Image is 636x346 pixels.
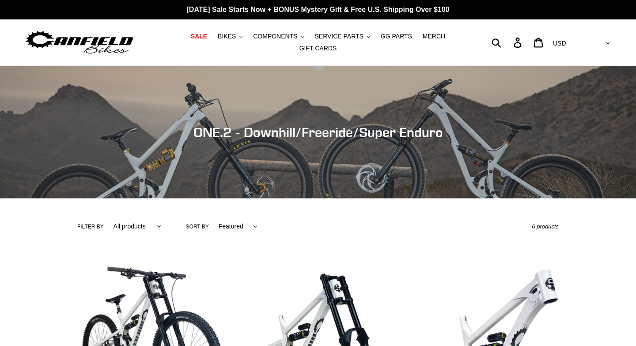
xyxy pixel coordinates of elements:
[423,33,445,40] span: MERCH
[186,223,209,231] label: Sort by
[314,33,363,40] span: SERVICE PARTS
[496,33,519,52] input: Search
[532,223,559,230] span: 6 products
[213,30,247,42] button: BIKES
[191,33,207,40] span: SALE
[295,42,341,54] a: GIFT CARDS
[186,30,212,42] a: SALE
[418,30,450,42] a: MERCH
[299,45,337,52] span: GIFT CARDS
[77,223,104,231] label: Filter by
[310,30,374,42] button: SERVICE PARTS
[193,124,443,140] span: ONE.2 - Downhill/Freeride/Super Enduro
[376,30,416,42] a: GG PARTS
[218,33,236,40] span: BIKES
[249,30,308,42] button: COMPONENTS
[253,33,297,40] span: COMPONENTS
[381,33,412,40] span: GG PARTS
[24,29,135,57] img: Canfield Bikes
